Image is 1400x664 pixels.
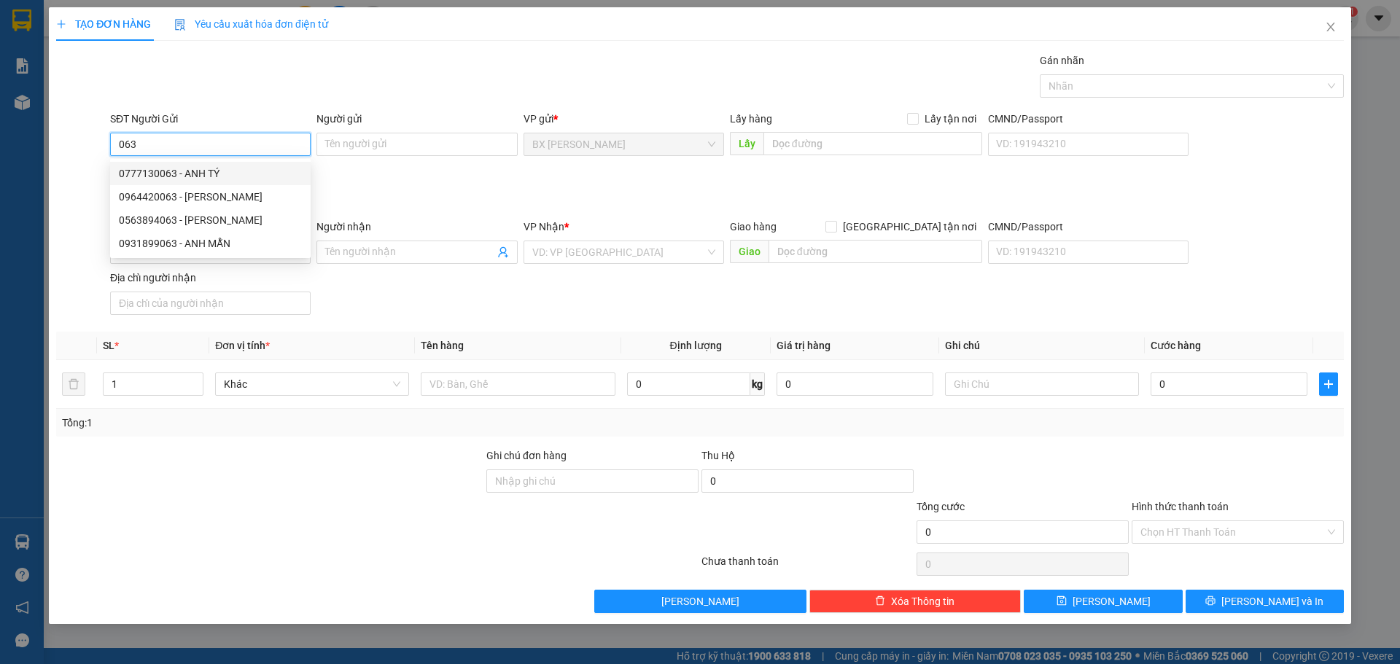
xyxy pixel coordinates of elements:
span: Cước hàng [1151,340,1201,351]
span: close [1325,21,1337,33]
span: Xóa Thông tin [891,593,954,609]
button: [PERSON_NAME] [594,590,806,613]
input: Ghi Chú [945,372,1139,396]
th: Ghi chú [939,332,1145,360]
span: Thu Hộ [701,450,735,461]
span: Lấy hàng [730,113,772,125]
span: user-add [497,246,509,258]
button: plus [1319,372,1338,396]
span: Giao [730,240,769,263]
span: TẠO ĐƠN HÀNG [56,18,151,30]
span: [GEOGRAPHIC_DATA] tận nơi [837,219,982,235]
div: Địa chỉ người nhận [110,270,311,286]
span: save [1057,595,1067,607]
div: CMND/Passport [988,111,1189,127]
div: 0777130063 - ANH TÝ [119,165,302,181]
button: Close [1310,7,1351,48]
span: Khác [224,373,400,395]
span: plus [56,19,66,29]
input: Dọc đường [769,240,982,263]
span: [PERSON_NAME] và In [1221,593,1323,609]
div: Chưa thanh toán [700,553,915,579]
span: Định lượng [670,340,722,351]
span: Đơn vị tính [215,340,270,351]
label: Ghi chú đơn hàng [486,450,567,461]
span: Giao hàng [730,221,777,233]
span: [PERSON_NAME] [661,593,739,609]
span: Tổng cước [917,501,965,512]
span: Lấy tận nơi [919,111,982,127]
div: 0777130063 - ANH TÝ [110,162,311,185]
span: kg [750,372,765,396]
div: 0964420063 - [PERSON_NAME] [119,189,302,205]
div: Người nhận [316,219,517,235]
input: Địa chỉ của người nhận [110,292,311,315]
label: Hình thức thanh toán [1132,501,1229,512]
input: VD: Bàn, Ghế [421,372,615,396]
div: 0964420063 - TRẦN HỮU TÀI [110,185,311,208]
div: Người gửi [316,111,517,127]
label: Gán nhãn [1040,55,1084,66]
span: Yêu cầu xuất hóa đơn điện tử [174,18,328,30]
span: plus [1320,378,1337,390]
div: VP gửi [524,111,724,127]
span: VP Nhận [524,221,564,233]
div: 0563894063 - NGUYỄN VĂN TÍNH [110,208,311,232]
button: printer[PERSON_NAME] và In [1186,590,1344,613]
span: SL [103,340,114,351]
span: printer [1205,595,1216,607]
div: CMND/Passport [988,219,1189,235]
div: Tổng: 1 [62,415,540,431]
input: Ghi chú đơn hàng [486,469,699,493]
button: delete [62,372,85,396]
div: 0931899063 - ANH MẪN [119,235,302,251]
span: delete [875,595,885,607]
button: deleteXóa Thông tin [809,590,1022,613]
span: Lấy [730,132,763,155]
div: 0931899063 - ANH MẪN [110,232,311,255]
input: Dọc đường [763,132,982,155]
button: save[PERSON_NAME] [1024,590,1182,613]
span: BX Cao Lãnh [532,133,715,155]
div: 0563894063 - [PERSON_NAME] [119,212,302,228]
span: Tên hàng [421,340,464,351]
div: SĐT Người Gửi [110,111,311,127]
img: icon [174,19,186,31]
span: [PERSON_NAME] [1073,593,1151,609]
span: Giá trị hàng [777,340,831,351]
input: 0 [777,372,933,396]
